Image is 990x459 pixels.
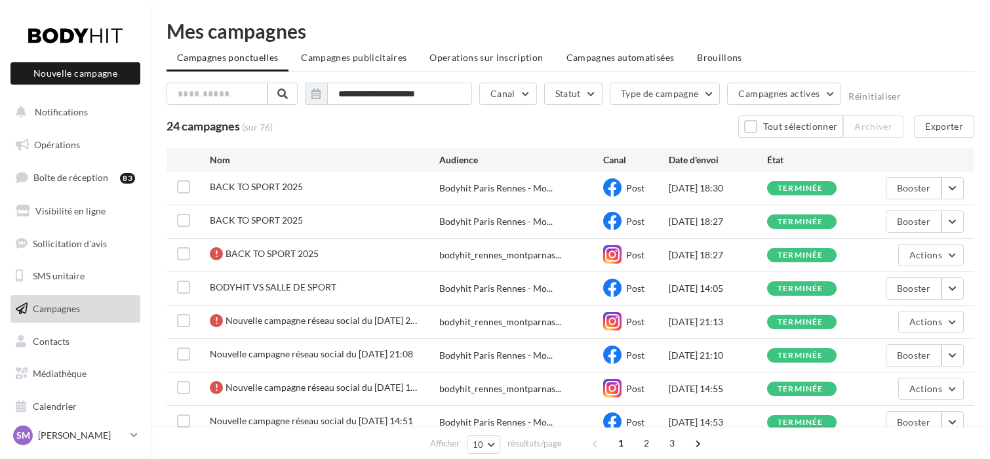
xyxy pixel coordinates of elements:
[439,349,553,362] span: Bodyhit Paris Rennes - Mo...
[669,215,767,228] div: [DATE] 18:27
[697,52,742,63] span: Brouillons
[473,439,484,450] span: 10
[886,177,941,199] button: Booster
[778,218,823,226] div: terminée
[636,433,657,454] span: 2
[778,418,823,427] div: terminée
[33,237,107,249] span: Sollicitation d'avis
[439,382,561,395] span: bodyhit_rennes_montparnas...
[843,115,903,138] button: Archiver
[669,249,767,262] div: [DATE] 18:27
[210,348,413,359] span: Nouvelle campagne réseau social du 20-07-2025 21:08
[610,433,631,454] span: 1
[439,153,603,167] div: Audience
[626,316,644,327] span: Post
[8,360,143,388] a: Médiathèque
[909,249,942,260] span: Actions
[778,251,823,260] div: terminée
[8,393,143,420] a: Calendrier
[669,349,767,362] div: [DATE] 21:10
[120,173,135,184] div: 83
[34,139,80,150] span: Opérations
[738,115,843,138] button: Tout sélectionner
[242,121,273,134] span: (sur 76)
[8,295,143,323] a: Campagnes
[626,283,644,294] span: Post
[778,318,823,327] div: terminée
[886,411,941,433] button: Booster
[8,230,143,258] a: Sollicitation d'avis
[626,349,644,361] span: Post
[35,205,106,216] span: Visibilité en ligne
[33,172,108,183] span: Boîte de réception
[8,262,143,290] a: SMS unitaire
[669,382,767,395] div: [DATE] 14:55
[727,83,841,105] button: Campagnes actives
[778,351,823,360] div: terminée
[738,88,820,99] span: Campagnes actives
[301,52,406,63] span: Campagnes publicitaires
[226,315,417,326] span: Nouvelle campagne réseau social du 20-07-2025 21:13
[35,106,88,117] span: Notifications
[8,163,143,191] a: Boîte de réception83
[439,315,561,329] span: bodyhit_rennes_montparnas...
[669,153,767,167] div: Date d'envoi
[626,182,644,193] span: Post
[439,416,553,429] span: Bodyhit Paris Rennes - Mo...
[544,83,603,105] button: Statut
[8,328,143,355] a: Contacts
[848,91,901,102] button: Réinitialiser
[33,368,87,379] span: Médiathèque
[886,277,941,300] button: Booster
[33,303,80,314] span: Campagnes
[603,153,669,167] div: Canal
[566,52,675,63] span: Campagnes automatisées
[778,184,823,193] div: terminée
[33,401,77,412] span: Calendrier
[626,383,644,394] span: Post
[430,437,460,450] span: Afficher
[439,215,553,228] span: Bodyhit Paris Rennes - Mo...
[10,423,140,448] a: SM [PERSON_NAME]
[226,248,319,259] span: BACK TO SPORT 2025
[886,344,941,367] button: Booster
[886,210,941,233] button: Booster
[33,336,69,347] span: Contacts
[8,98,138,126] button: Notifications
[778,385,823,393] div: terminée
[210,181,303,192] span: BACK TO SPORT 2025
[210,281,336,292] span: BODYHIT VS SALLE DE SPORT
[479,83,537,105] button: Canal
[909,316,942,327] span: Actions
[507,437,562,450] span: résultats/page
[778,285,823,293] div: terminée
[669,182,767,195] div: [DATE] 18:30
[669,282,767,295] div: [DATE] 14:05
[610,83,721,105] button: Type de campagne
[669,416,767,429] div: [DATE] 14:53
[767,153,865,167] div: État
[626,216,644,227] span: Post
[626,416,644,428] span: Post
[439,249,561,262] span: bodyhit_rennes_montparnas...
[467,435,500,454] button: 10
[8,197,143,225] a: Visibilité en ligne
[439,182,553,195] span: Bodyhit Paris Rennes - Mo...
[662,433,683,454] span: 3
[898,244,964,266] button: Actions
[210,415,413,426] span: Nouvelle campagne réseau social du 06-07-2025 14:51
[167,119,240,133] span: 24 campagnes
[898,311,964,333] button: Actions
[210,214,303,226] span: BACK TO SPORT 2025
[439,282,553,295] span: Bodyhit Paris Rennes - Mo...
[167,21,974,41] div: Mes campagnes
[898,378,964,400] button: Actions
[8,131,143,159] a: Opérations
[226,382,417,393] span: Nouvelle campagne réseau social du 06-07-2025 14:54
[909,383,942,394] span: Actions
[626,249,644,260] span: Post
[429,52,543,63] span: Operations sur inscription
[38,429,125,442] p: [PERSON_NAME]
[669,315,767,329] div: [DATE] 21:13
[210,153,439,167] div: Nom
